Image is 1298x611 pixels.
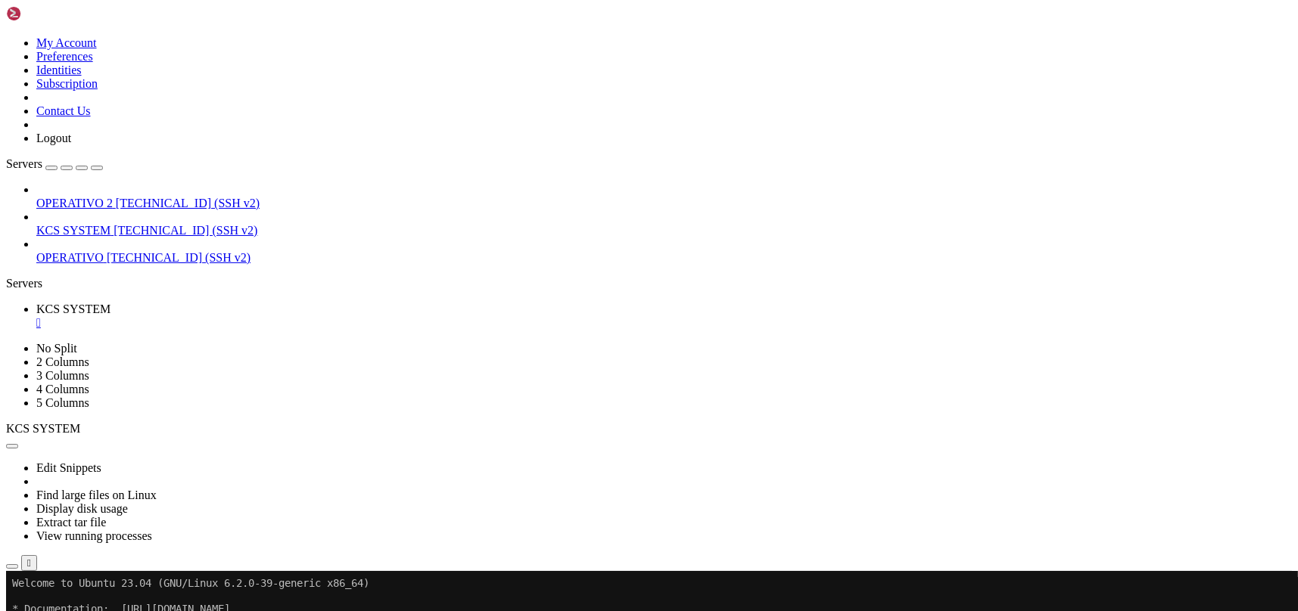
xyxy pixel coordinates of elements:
x-row: * Management: [URL][DOMAIN_NAME] [6,45,1100,57]
x-row: * Support: [URL][DOMAIN_NAME] [6,57,1100,70]
x-row: For upgrade information, please visit: [6,289,1100,302]
a:  [36,316,1292,330]
x-row: Memory usage: 81% IPv4 address for ens3: [TECHNICAL_ID] [6,135,1100,147]
x-row: [URL][DOMAIN_NAME] [6,212,1100,225]
span: KCS SYSTEM [36,224,111,237]
x-row: System information as of [DATE] [6,83,1100,96]
a: Display disk usage [36,502,128,515]
a: Identities [36,64,82,76]
x-row: * Strictly confined Kubernetes makes edge and IoT secure. Learn how MicroK8s [6,173,1100,186]
x-row: System load: 0.01 Processes: 205 [6,109,1100,122]
x-row: Welcome to Ubuntu 23.04 (GNU/Linux 6.2.0-39-generic x86_64) [6,6,1100,19]
x-row: To see these additional updates run: apt list --upgradable [6,250,1100,263]
a: Edit Snippets [36,461,101,474]
img: Shellngn [6,6,93,21]
a: Contact Us [36,104,91,117]
a: KCS SYSTEM [36,302,1292,330]
span: ubuntu@vps-08acaf7e [6,392,121,404]
li: OPERATIVO [TECHNICAL_ID] (SSH v2) [36,237,1292,265]
a: Servers [6,157,103,170]
a: OPERATIVO 2 [TECHNICAL_ID] (SSH v2) [36,197,1292,210]
span: Servers [6,157,42,170]
a: 3 Columns [36,369,89,382]
x-row: Your Ubuntu release is not supported anymore. [6,276,1100,289]
a: Preferences [36,50,93,63]
a: Extract tar file [36,516,106,529]
div:  [27,557,31,569]
span: [TECHNICAL_ID] (SSH v2) [107,251,251,264]
li: OPERATIVO 2 [TECHNICAL_ID] (SSH v2) [36,183,1292,210]
span: [TECHNICAL_ID] (SSH v2) [116,197,260,209]
div: (23, 30) [153,392,159,405]
a: View running processes [36,529,152,542]
x-row: [URL][DOMAIN_NAME] [6,302,1100,315]
li: KCS SYSTEM [TECHNICAL_ID] (SSH v2) [36,210,1292,237]
span: KCS SYSTEM [36,302,111,315]
span: KCS SYSTEM [6,422,80,435]
x-row: Last login: [DATE] from [TECHNICAL_ID] [6,379,1100,392]
a: Logout [36,132,71,144]
x-row: : $ [6,392,1100,405]
x-row: just raised the bar for easy, resilient and secure K8s cluster deployment. [6,186,1100,199]
x-row: New release '24.04.3 LTS' available. [6,327,1100,340]
span: ~ [127,392,133,404]
x-row: * Documentation: [URL][DOMAIN_NAME] [6,32,1100,45]
a: No Split [36,342,77,355]
button:  [21,555,37,571]
span: [TECHNICAL_ID] (SSH v2) [114,224,257,237]
x-row: Usage of /: 20.7% of 77.39GB Users logged in: 0 [6,122,1100,135]
span: OPERATIVO [36,251,104,264]
a: 2 Columns [36,355,89,368]
a: Subscription [36,77,98,90]
div: Servers [6,277,1292,290]
a: OPERATIVO [TECHNICAL_ID] (SSH v2) [36,251,1292,265]
a: KCS SYSTEM [TECHNICAL_ID] (SSH v2) [36,224,1292,237]
span: OPERATIVO 2 [36,197,113,209]
a: 5 Columns [36,396,89,409]
a: 4 Columns [36,383,89,395]
x-row: Swap usage: 0% [6,147,1100,160]
x-row: Run 'do-release-upgrade' to upgrade to it. [6,340,1100,353]
x-row: 1 update can be applied immediately. [6,237,1100,250]
a: My Account [36,36,97,49]
a: Find large files on Linux [36,488,157,501]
